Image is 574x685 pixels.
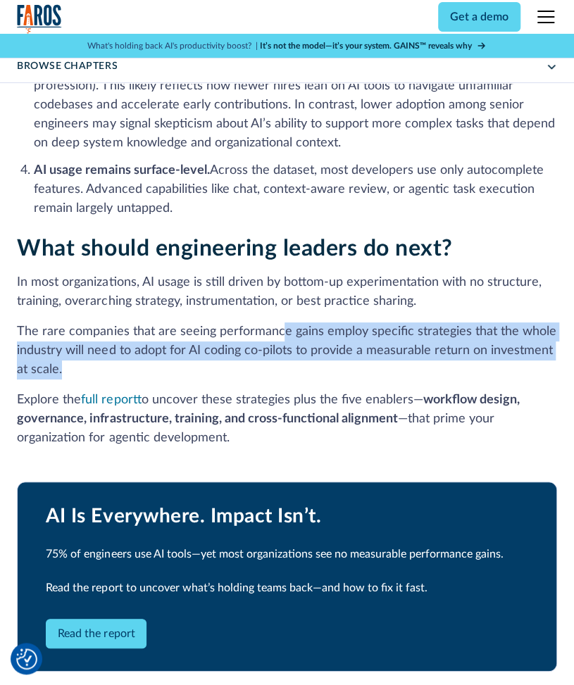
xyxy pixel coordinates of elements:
button: Cookie Settings [16,648,37,670]
div: AI Is Everywhere. Impact Isn’t. [46,505,528,529]
p: What's holding back AI's productivity boost? | [87,39,258,52]
a: home [17,4,62,33]
a: It’s not the model—it’s your system. GAINS™ reveals why [259,39,487,52]
p: Explore the to uncover these strategies plus the five enablers— —that prime your organization for... [17,391,556,448]
p: In most organizations, AI usage is still driven by bottom-up experimentation with no structure, t... [17,273,556,311]
img: Logo of the analytics and reporting company Faros. [17,4,62,33]
strong: workflow design, governance, infrastructure, training, and cross‑functional alignment [17,394,519,425]
a: full report [81,394,141,406]
li: Across the dataset, most developers use only autocomplete features. Advanced capabilities like ch... [34,161,556,218]
div: 75% of engineers use AI tools—yet most organizations see no measurable performance gains. Read th... [46,546,528,596]
strong: It’s not the model—it’s your system. GAINS™ reveals why [259,42,471,50]
h2: What should engineering leaders do next? [17,235,556,262]
li: Usage is highest among engineers who are newer to the company (not to be confused with junior eng... [34,39,556,153]
a: Get a demo [438,2,520,32]
div: Browse Chapters [17,59,118,74]
a: Read the report [46,619,146,648]
strong: AI usage remains surface-level. [34,164,209,177]
p: The rare companies that are seeing performance gains employ specific strategies that the whole in... [17,322,556,379]
img: Revisit consent button [16,648,37,670]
